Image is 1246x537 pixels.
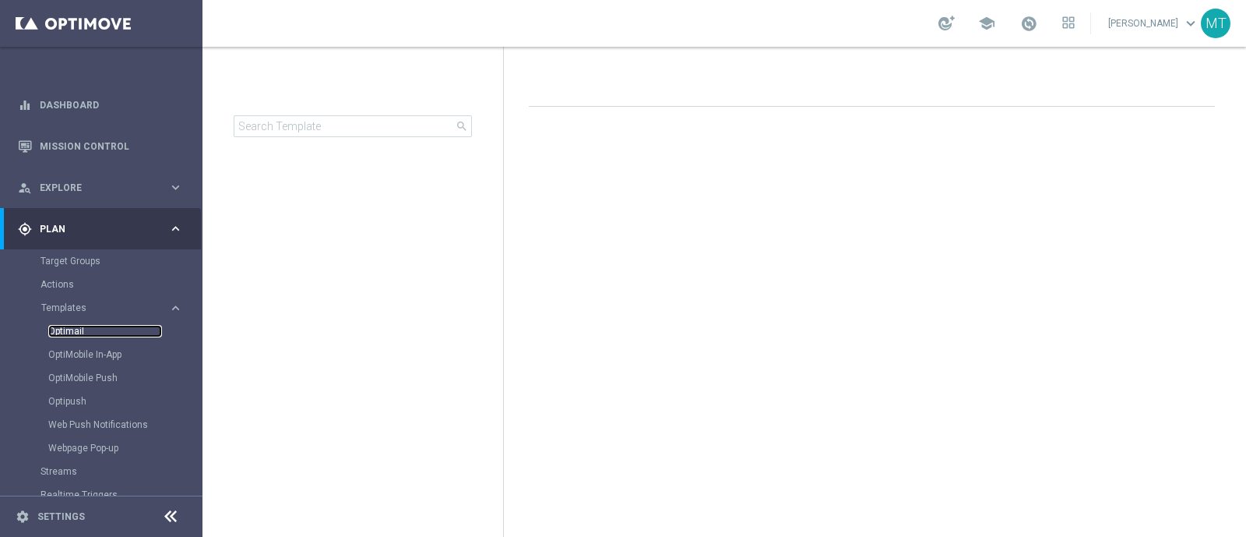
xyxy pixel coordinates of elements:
[48,419,162,431] a: Web Push Notifications
[40,302,184,314] button: Templates keyboard_arrow_right
[40,125,183,167] a: Mission Control
[48,395,162,408] a: Optipush
[456,120,468,132] span: search
[18,222,168,236] div: Plan
[48,343,201,366] div: OptiMobile In-App
[168,180,183,195] i: keyboard_arrow_right
[18,181,168,195] div: Explore
[17,223,184,235] button: gps_fixed Plan keyboard_arrow_right
[40,249,201,273] div: Target Groups
[17,99,184,111] button: equalizer Dashboard
[40,465,162,478] a: Streams
[18,98,32,112] i: equalizer
[234,115,472,137] input: Search Template
[48,320,201,343] div: Optimail
[40,460,201,483] div: Streams
[41,303,168,313] div: Templates
[48,442,162,454] a: Webpage Pop-up
[1182,15,1199,32] span: keyboard_arrow_down
[40,483,201,507] div: Realtime Triggers
[40,489,162,501] a: Realtime Triggers
[168,301,183,316] i: keyboard_arrow_right
[48,413,201,436] div: Web Push Notifications
[48,372,162,384] a: OptiMobile Push
[18,181,32,195] i: person_search
[40,84,183,125] a: Dashboard
[17,182,184,194] button: person_search Explore keyboard_arrow_right
[1201,9,1230,38] div: MT
[18,125,183,167] div: Mission Control
[18,84,183,125] div: Dashboard
[40,255,162,267] a: Target Groups
[48,325,162,337] a: Optimail
[40,278,162,291] a: Actions
[18,222,32,236] i: gps_fixed
[37,512,85,521] a: Settings
[978,15,995,32] span: school
[40,273,201,296] div: Actions
[40,296,201,460] div: Templates
[40,224,168,234] span: Plan
[48,436,201,460] div: Webpage Pop-up
[48,348,162,361] a: OptiMobile In-App
[40,183,168,193] span: Explore
[17,140,184,153] button: Mission Control
[16,510,30,524] i: settings
[48,390,201,413] div: Optipush
[1107,12,1201,35] a: [PERSON_NAME]keyboard_arrow_down
[48,366,201,390] div: OptiMobile Push
[41,303,153,313] span: Templates
[168,221,183,236] i: keyboard_arrow_right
